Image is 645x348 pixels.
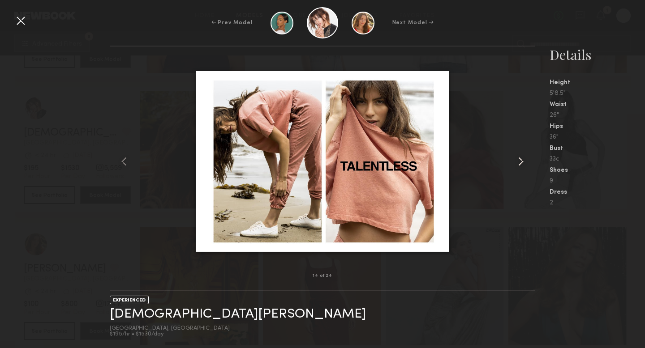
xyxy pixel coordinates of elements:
[550,156,645,162] div: 33c
[313,274,332,278] div: 14 of 24
[550,123,645,130] div: Hips
[110,331,366,337] div: $195/hr • $1530/day
[550,112,645,119] div: 26"
[110,307,366,321] a: [DEMOGRAPHIC_DATA][PERSON_NAME]
[550,200,645,206] div: 2
[211,19,253,27] div: ← Prev Model
[550,145,645,152] div: Bust
[392,19,434,27] div: Next Model →
[550,178,645,184] div: 9
[550,189,645,195] div: Dress
[110,296,149,304] div: EXPERIENCED
[550,90,645,97] div: 5'8.5"
[550,46,645,64] div: Details
[550,134,645,140] div: 36"
[550,102,645,108] div: Waist
[550,80,645,86] div: Height
[550,167,645,174] div: Shoes
[110,326,366,331] div: [GEOGRAPHIC_DATA], [GEOGRAPHIC_DATA]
